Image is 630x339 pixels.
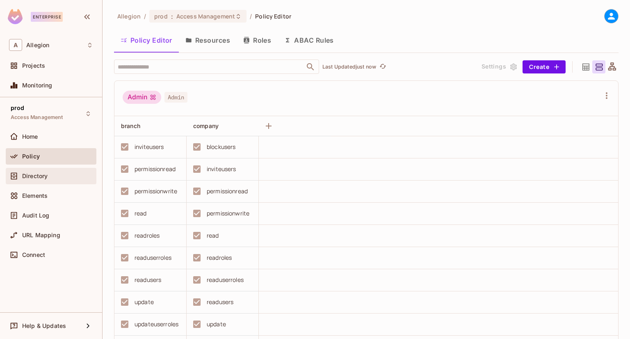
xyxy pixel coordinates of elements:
div: readroles [135,231,160,240]
p: Last Updated just now [322,64,376,70]
div: updateuserroles [135,320,178,329]
span: : [171,13,173,20]
button: Create [523,60,566,73]
span: Help & Updates [22,323,66,329]
span: Directory [22,173,48,179]
span: URL Mapping [22,232,60,238]
span: Policy Editor [255,12,291,20]
span: the active workspace [117,12,141,20]
span: Projects [22,62,45,69]
button: refresh [378,62,388,72]
span: Policy [22,153,40,160]
div: Admin [123,91,161,104]
span: Admin [164,92,187,103]
div: inviteusers [207,165,236,174]
div: readusers [135,275,161,284]
div: readuserroles [207,275,244,284]
div: permissionread [207,187,248,196]
span: prod [11,105,25,111]
li: / [250,12,252,20]
span: Access Management [11,114,63,121]
span: branch [121,122,140,129]
span: Audit Log [22,212,49,219]
span: Home [22,133,38,140]
div: permissionwrite [135,187,177,196]
span: Elements [22,192,48,199]
span: prod [154,12,168,20]
div: readuserroles [135,253,171,262]
li: / [144,12,146,20]
span: A [9,39,22,51]
button: Settings [478,60,519,73]
div: read [207,231,219,240]
span: Workspace: Allegion [26,42,49,48]
span: Click to refresh data [376,62,388,72]
div: Enterprise [31,12,63,22]
div: inviteusers [135,142,164,151]
div: update [207,320,226,329]
button: ABAC Rules [278,30,340,50]
div: read [135,209,147,218]
div: update [135,298,154,307]
div: readroles [207,253,232,262]
span: company [193,122,219,129]
button: Resources [179,30,237,50]
span: refresh [379,63,386,71]
div: permissionread [135,165,176,174]
div: readusers [207,298,233,307]
span: Monitoring [22,82,52,89]
div: permissionwrite [207,209,249,218]
span: Connect [22,252,45,258]
img: SReyMgAAAABJRU5ErkJggg== [8,9,23,24]
div: blockusers [207,142,236,151]
button: Policy Editor [114,30,179,50]
button: Open [305,61,316,73]
button: Roles [237,30,278,50]
span: Access Management [176,12,235,20]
